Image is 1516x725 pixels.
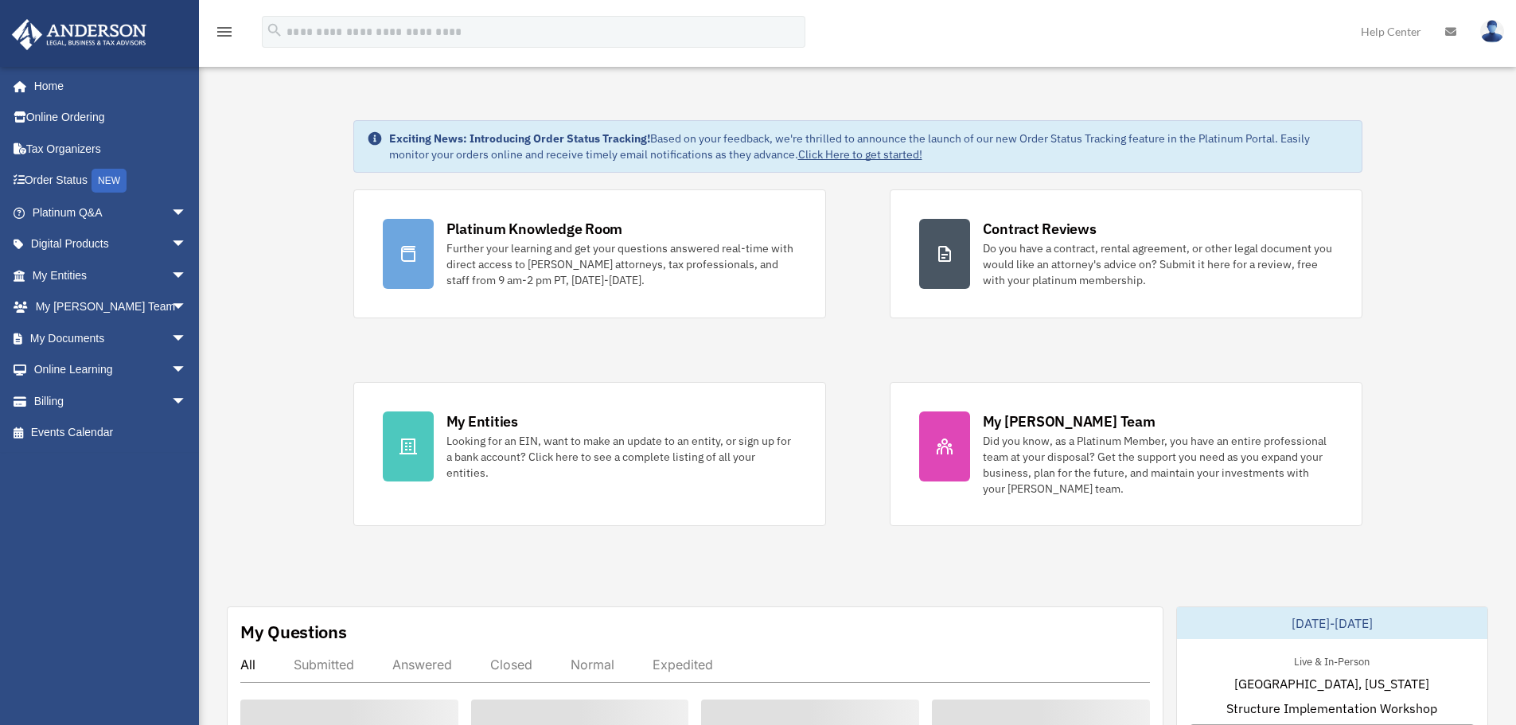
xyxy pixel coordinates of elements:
div: [DATE]-[DATE] [1177,607,1487,639]
i: search [266,21,283,39]
a: My Entitiesarrow_drop_down [11,259,211,291]
a: Online Learningarrow_drop_down [11,354,211,386]
a: Platinum Knowledge Room Further your learning and get your questions answered real-time with dire... [353,189,826,318]
div: NEW [92,169,127,193]
div: All [240,657,255,672]
a: Order StatusNEW [11,165,211,197]
a: Online Ordering [11,102,211,134]
a: Tax Organizers [11,133,211,165]
div: Submitted [294,657,354,672]
div: My Questions [240,620,347,644]
div: Looking for an EIN, want to make an update to an entity, or sign up for a bank account? Click her... [446,433,797,481]
div: Answered [392,657,452,672]
div: My [PERSON_NAME] Team [983,411,1156,431]
div: Normal [571,657,614,672]
span: Structure Implementation Workshop [1226,699,1437,718]
div: Further your learning and get your questions answered real-time with direct access to [PERSON_NAM... [446,240,797,288]
a: Home [11,70,203,102]
span: arrow_drop_down [171,385,203,418]
a: My [PERSON_NAME] Teamarrow_drop_down [11,291,211,323]
a: My [PERSON_NAME] Team Did you know, as a Platinum Member, you have an entire professional team at... [890,382,1362,526]
strong: Exciting News: Introducing Order Status Tracking! [389,131,650,146]
img: User Pic [1480,20,1504,43]
div: Based on your feedback, we're thrilled to announce the launch of our new Order Status Tracking fe... [389,131,1349,162]
div: My Entities [446,411,518,431]
span: arrow_drop_down [171,291,203,324]
span: arrow_drop_down [171,322,203,355]
span: [GEOGRAPHIC_DATA], [US_STATE] [1234,674,1429,693]
a: menu [215,28,234,41]
a: Click Here to get started! [798,147,922,162]
div: Platinum Knowledge Room [446,219,623,239]
span: arrow_drop_down [171,228,203,261]
a: Digital Productsarrow_drop_down [11,228,211,260]
a: Platinum Q&Aarrow_drop_down [11,197,211,228]
a: Events Calendar [11,417,211,449]
div: Do you have a contract, rental agreement, or other legal document you would like an attorney's ad... [983,240,1333,288]
i: menu [215,22,234,41]
a: My Documentsarrow_drop_down [11,322,211,354]
img: Anderson Advisors Platinum Portal [7,19,151,50]
div: Did you know, as a Platinum Member, you have an entire professional team at your disposal? Get th... [983,433,1333,497]
div: Closed [490,657,532,672]
a: Billingarrow_drop_down [11,385,211,417]
span: arrow_drop_down [171,197,203,229]
div: Contract Reviews [983,219,1097,239]
span: arrow_drop_down [171,259,203,292]
span: arrow_drop_down [171,354,203,387]
a: My Entities Looking for an EIN, want to make an update to an entity, or sign up for a bank accoun... [353,382,826,526]
div: Live & In-Person [1281,652,1382,668]
a: Contract Reviews Do you have a contract, rental agreement, or other legal document you would like... [890,189,1362,318]
div: Expedited [653,657,713,672]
